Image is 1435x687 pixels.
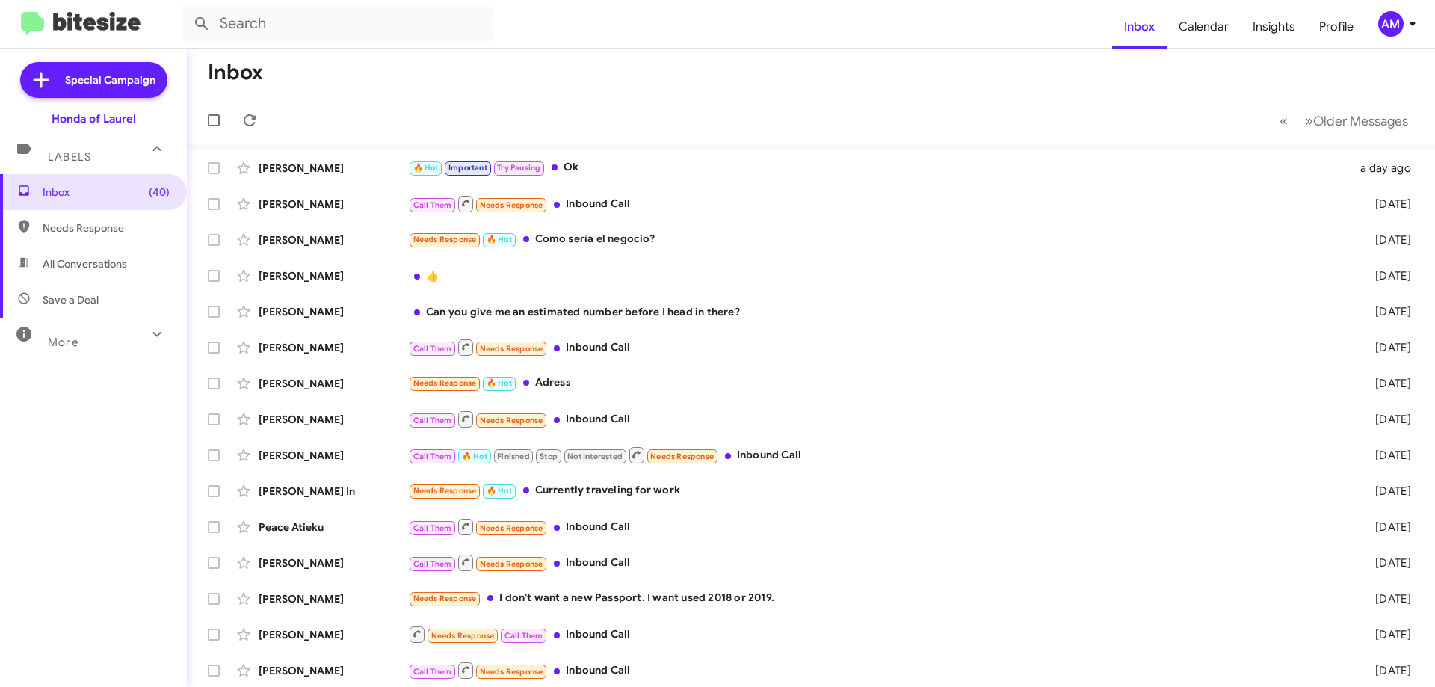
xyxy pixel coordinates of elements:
span: Call Them [413,416,452,425]
div: [DATE] [1351,627,1423,642]
span: 🔥 Hot [462,452,487,461]
span: Needs Response [480,416,543,425]
span: Special Campaign [65,73,155,87]
div: [DATE] [1351,412,1423,427]
div: 👍 [408,268,1351,283]
div: Ok [408,159,1351,176]
span: Finished [497,452,530,461]
div: [PERSON_NAME] [259,448,408,463]
div: [PERSON_NAME] [259,412,408,427]
span: Stop [540,452,558,461]
span: 🔥 Hot [413,163,439,173]
span: Needs Response [480,200,543,210]
div: [PERSON_NAME] [259,663,408,678]
div: Can you give me an estimated number before I head in there? [408,304,1351,319]
span: « [1280,111,1288,130]
span: Call Them [413,667,452,677]
nav: Page navigation example [1271,105,1417,136]
span: Call Them [413,452,452,461]
span: Not Interested [567,452,623,461]
span: More [48,336,78,349]
div: [PERSON_NAME] [259,232,408,247]
span: 🔥 Hot [487,486,512,496]
div: [PERSON_NAME] [259,591,408,606]
span: Needs Response [413,235,477,244]
div: Inbound Call [408,517,1351,536]
span: Call Them [504,631,543,641]
div: AM [1378,11,1404,37]
div: Como sería el negocio? [408,231,1351,248]
div: [PERSON_NAME] [259,340,408,355]
div: [DATE] [1351,232,1423,247]
div: [PERSON_NAME] [259,627,408,642]
div: [DATE] [1351,520,1423,534]
div: I don't want a new Passport. I want used 2018 or 2019. [408,590,1351,607]
div: [DATE] [1351,591,1423,606]
span: Needs Response [480,667,543,677]
span: Needs Response [431,631,495,641]
button: Next [1296,105,1417,136]
div: Currently traveling for work [408,482,1351,499]
span: (40) [149,185,170,200]
span: Call Them [413,200,452,210]
div: [DATE] [1351,268,1423,283]
div: [DATE] [1351,484,1423,499]
span: Call Them [413,559,452,569]
div: [DATE] [1351,304,1423,319]
span: Inbox [43,185,170,200]
div: Inbound Call [408,338,1351,357]
div: Inbound Call [408,625,1351,644]
span: All Conversations [43,256,127,271]
div: [PERSON_NAME] [259,304,408,319]
a: Inbox [1112,5,1167,49]
span: Needs Response [480,344,543,354]
div: [DATE] [1351,448,1423,463]
span: Try Pausing [497,163,540,173]
div: [DATE] [1351,555,1423,570]
span: Needs Response [43,221,170,235]
div: Peace Atieku [259,520,408,534]
div: Inbound Call [408,410,1351,428]
div: [PERSON_NAME] In [259,484,408,499]
span: Needs Response [480,523,543,533]
span: Older Messages [1313,113,1408,129]
div: [DATE] [1351,197,1423,212]
div: [DATE] [1351,340,1423,355]
div: a day ago [1351,161,1423,176]
span: Needs Response [650,452,714,461]
div: [DATE] [1351,376,1423,391]
span: » [1305,111,1313,130]
a: Special Campaign [20,62,167,98]
a: Insights [1241,5,1307,49]
h1: Inbox [208,61,263,84]
div: [PERSON_NAME] [259,376,408,391]
button: AM [1365,11,1419,37]
div: Honda of Laurel [52,111,136,126]
div: Inbound Call [408,661,1351,680]
span: Labels [48,150,91,164]
a: Calendar [1167,5,1241,49]
button: Previous [1271,105,1297,136]
div: [PERSON_NAME] [259,268,408,283]
input: Search [181,6,495,42]
div: [PERSON_NAME] [259,161,408,176]
div: Inbound Call [408,194,1351,213]
div: Adress [408,375,1351,392]
span: Needs Response [480,559,543,569]
a: Profile [1307,5,1365,49]
div: Inbound Call [408,553,1351,572]
span: Call Them [413,344,452,354]
div: [PERSON_NAME] [259,197,408,212]
div: Inbound Call [408,446,1351,464]
span: Needs Response [413,378,477,388]
span: 🔥 Hot [487,378,512,388]
div: [DATE] [1351,663,1423,678]
span: Needs Response [413,486,477,496]
span: Save a Deal [43,292,99,307]
span: Call Them [413,523,452,533]
span: Important [448,163,487,173]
